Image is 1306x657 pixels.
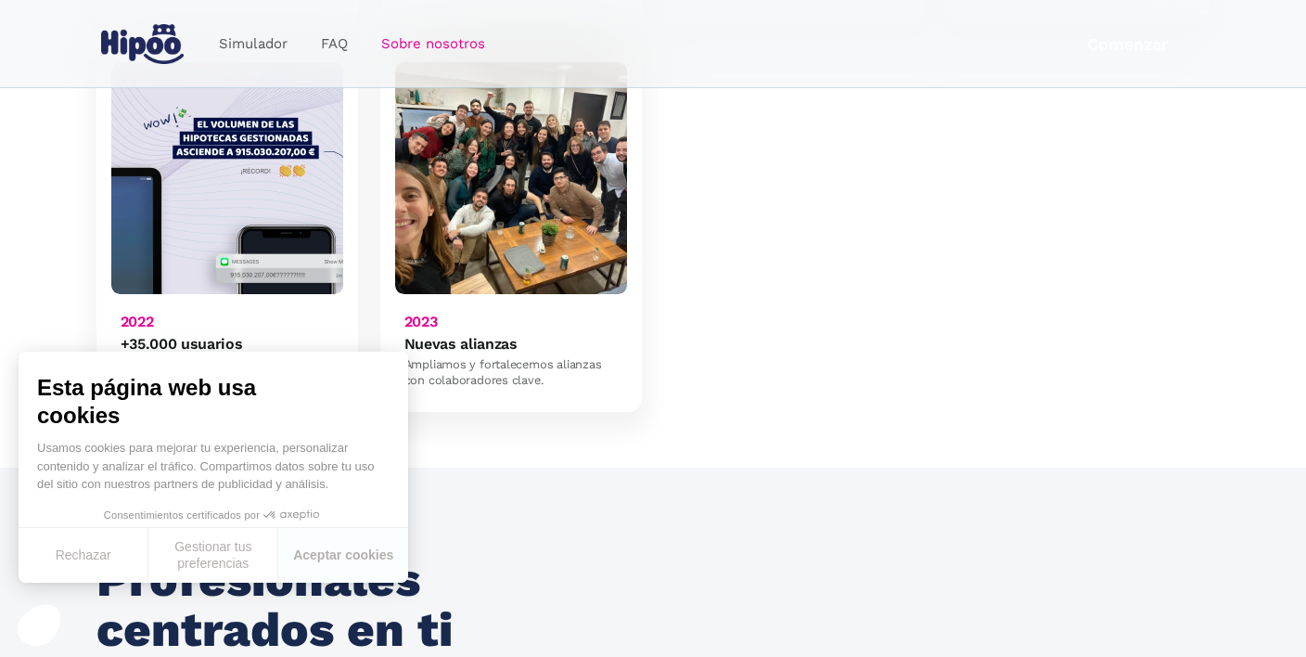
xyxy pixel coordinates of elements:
[365,26,502,62] a: Sobre nosotros
[202,26,304,62] a: Simulador
[1045,22,1210,66] a: Comenzar
[404,335,518,353] h6: Nuevas alianzas
[96,17,187,71] a: home
[404,357,619,388] div: Ampliamos y fortalecemos alianzas con colaboradores clave.
[404,313,438,330] h6: 2023
[121,335,243,353] h6: +35.000 usuarios
[96,555,524,655] h2: Profesionales centrados en ti
[121,313,154,330] h6: 2022
[304,26,365,62] a: FAQ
